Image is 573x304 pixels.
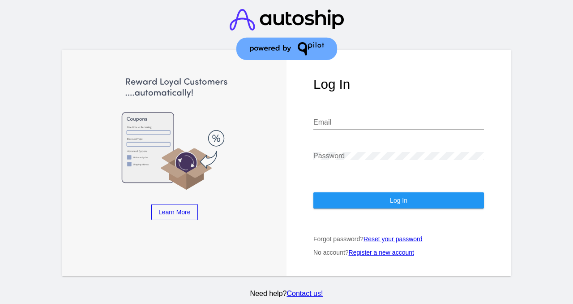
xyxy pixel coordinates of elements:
[313,192,484,208] button: Log In
[313,77,484,92] h1: Log In
[313,235,484,243] p: Forgot password?
[390,197,407,204] span: Log In
[349,249,414,256] a: Register a new account
[313,249,484,256] p: No account?
[151,204,198,220] a: Learn More
[363,235,423,243] a: Reset your password
[158,208,191,216] span: Learn More
[286,290,323,297] a: Contact us!
[60,290,513,298] p: Need help?
[313,118,484,126] input: Email
[89,77,260,191] img: Apply Coupons Automatically to Scheduled Orders with QPilot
